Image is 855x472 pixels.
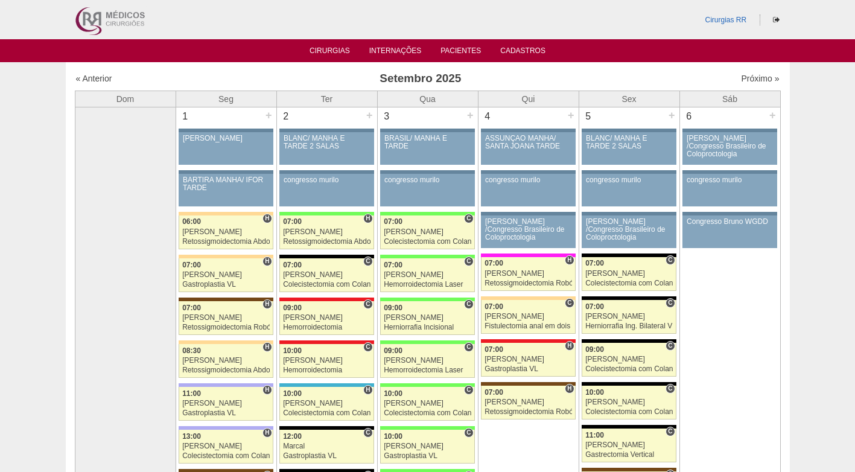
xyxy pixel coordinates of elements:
[283,281,370,289] div: Colecistectomia com Colangiografia VL
[585,356,673,363] div: [PERSON_NAME]
[279,170,373,174] div: Key: Aviso
[284,135,370,150] div: BLANC/ MANHÃ E TARDE 2 SALAS
[565,384,574,394] span: Hospital
[283,389,302,398] span: 10:00
[283,304,302,312] span: 09:00
[182,400,270,407] div: [PERSON_NAME]
[773,16,780,24] i: Sair
[279,255,373,258] div: Key: Blanc
[582,468,676,471] div: Key: Santa Joana
[182,324,270,331] div: Retossigmoidectomia Robótica
[384,442,471,450] div: [PERSON_NAME]
[582,339,676,343] div: Key: Blanc
[283,409,370,417] div: Colecistectomia com Colangiografia VL
[682,212,777,215] div: Key: Aviso
[666,298,675,308] span: Consultório
[279,340,373,344] div: Key: Assunção
[277,107,296,126] div: 2
[485,135,571,150] div: ASSUNÇÃO MANHÃ/ SANTA JOANA TARDE
[481,254,575,257] div: Key: Pro Matre
[262,342,272,352] span: Hospital
[380,255,474,258] div: Key: Brasil
[485,408,572,416] div: Retossigmoidectomia Robótica
[682,129,777,132] div: Key: Aviso
[279,212,373,215] div: Key: Brasil
[183,135,269,142] div: [PERSON_NAME]
[666,427,675,436] span: Consultório
[179,383,273,387] div: Key: Christóvão da Gama
[440,46,481,59] a: Pacientes
[283,432,302,441] span: 12:00
[377,91,478,107] th: Qua
[585,279,673,287] div: Colecistectomia com Colangiografia VL
[283,228,370,236] div: [PERSON_NAME]
[679,91,780,107] th: Sáb
[384,271,471,279] div: [PERSON_NAME]
[380,301,474,335] a: C 09:00 [PERSON_NAME] Herniorrafia Incisional
[179,258,273,292] a: H 07:00 [PERSON_NAME] Gastroplastia VL
[179,255,273,258] div: Key: Bartira
[283,238,370,246] div: Retossigmoidectomia Abdominal VL
[384,400,471,407] div: [PERSON_NAME]
[582,296,676,300] div: Key: Blanc
[179,212,273,215] div: Key: Bartira
[481,215,575,248] a: [PERSON_NAME] /Congresso Brasileiro de Coloproctologia
[485,365,572,373] div: Gastroplastia VL
[485,388,503,397] span: 07:00
[682,174,777,206] a: congresso murilo
[705,16,746,24] a: Cirurgias RR
[179,301,273,335] a: H 07:00 [PERSON_NAME] Retossigmoidectomia Robótica
[279,344,373,378] a: C 10:00 [PERSON_NAME] Hemorroidectomia
[384,389,402,398] span: 10:00
[378,107,396,126] div: 3
[481,339,575,343] div: Key: Assunção
[283,271,370,279] div: [PERSON_NAME]
[380,383,474,387] div: Key: Brasil
[666,384,675,394] span: Consultório
[179,298,273,301] div: Key: Santa Joana
[481,212,575,215] div: Key: Aviso
[478,91,579,107] th: Qui
[182,346,201,355] span: 08:30
[682,215,777,248] a: Congresso Bruno WGDD
[279,258,373,292] a: C 07:00 [PERSON_NAME] Colecistectomia com Colangiografia VL
[585,388,604,397] span: 10:00
[582,215,676,248] a: [PERSON_NAME] /Congresso Brasileiro de Coloproctologia
[579,91,679,107] th: Sex
[262,428,272,438] span: Hospital
[179,174,273,206] a: BARTIRA MANHÃ/ IFOR TARDE
[179,170,273,174] div: Key: Aviso
[283,400,370,407] div: [PERSON_NAME]
[380,430,474,464] a: C 10:00 [PERSON_NAME] Gastroplastia VL
[384,357,471,365] div: [PERSON_NAME]
[182,281,270,289] div: Gastroplastia VL
[380,426,474,430] div: Key: Brasil
[182,228,270,236] div: [PERSON_NAME]
[582,132,676,165] a: BLANC/ MANHÃ E TARDE 2 SALAS
[585,365,673,373] div: Colecistectomia com Colangiografia VL
[279,301,373,335] a: C 09:00 [PERSON_NAME] Hemorroidectomia
[585,313,673,321] div: [PERSON_NAME]
[283,357,370,365] div: [PERSON_NAME]
[585,259,604,267] span: 07:00
[687,176,773,184] div: congresso murilo
[485,279,572,287] div: Retossigmoidectomia Robótica
[481,129,575,132] div: Key: Aviso
[485,313,572,321] div: [PERSON_NAME]
[582,254,676,257] div: Key: Blanc
[179,426,273,430] div: Key: Christóvão da Gama
[741,74,779,83] a: Próximo »
[182,314,270,322] div: [PERSON_NAME]
[262,385,272,395] span: Hospital
[481,257,575,291] a: H 07:00 [PERSON_NAME] Retossigmoidectomia Robótica
[478,107,497,126] div: 4
[380,298,474,301] div: Key: Brasil
[310,46,350,59] a: Cirurgias
[264,107,274,123] div: +
[363,299,372,309] span: Consultório
[380,212,474,215] div: Key: Brasil
[682,170,777,174] div: Key: Aviso
[380,132,474,165] a: BRASIL/ MANHÃ E TARDE
[582,257,676,291] a: C 07:00 [PERSON_NAME] Colecistectomia com Colangiografia VL
[384,228,471,236] div: [PERSON_NAME]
